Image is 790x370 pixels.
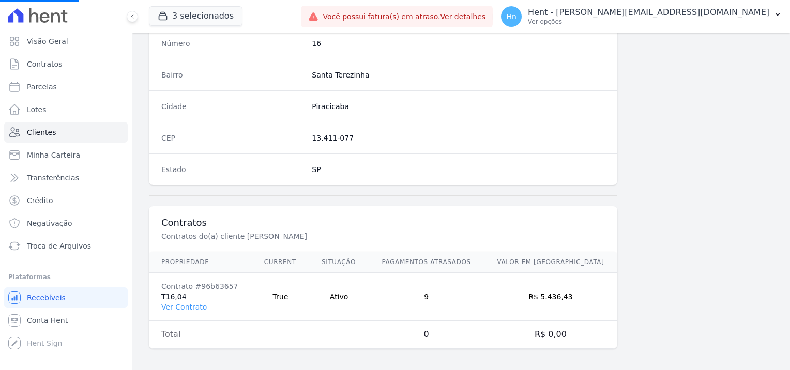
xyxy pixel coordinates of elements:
dt: Cidade [161,101,303,112]
dd: 13.411-077 [312,133,605,143]
span: Crédito [27,195,53,206]
span: Negativação [27,218,72,228]
a: Troca de Arquivos [4,236,128,256]
td: True [252,273,309,321]
div: Contrato #96b63657 [161,281,239,291]
td: R$ 5.436,43 [484,273,617,321]
dd: Santa Terezinha [312,70,605,80]
td: 9 [369,273,484,321]
h3: Contratos [161,217,605,229]
div: Plataformas [8,271,124,283]
span: Contratos [27,59,62,69]
th: Situação [309,252,369,273]
span: Parcelas [27,82,57,92]
a: Clientes [4,122,128,143]
span: Lotes [27,104,47,115]
a: Lotes [4,99,128,120]
dd: Piracicaba [312,101,605,112]
span: Hn [506,13,516,20]
td: T16,04 [149,273,252,321]
a: Ver Contrato [161,303,207,311]
a: Crédito [4,190,128,211]
td: 0 [369,321,484,348]
td: Ativo [309,273,369,321]
td: R$ 0,00 [484,321,617,348]
span: Você possui fatura(s) em atraso. [323,11,485,22]
a: Contratos [4,54,128,74]
span: Troca de Arquivos [27,241,91,251]
span: Visão Geral [27,36,68,47]
td: Total [149,321,252,348]
span: Clientes [27,127,56,137]
a: Transferências [4,167,128,188]
button: Hn Hent - [PERSON_NAME][EMAIL_ADDRESS][DOMAIN_NAME] Ver opções [493,2,790,31]
dd: SP [312,164,605,175]
p: Contratos do(a) cliente [PERSON_NAME] [161,231,509,241]
span: Recebíveis [27,292,66,303]
dt: Estado [161,164,303,175]
th: Pagamentos Atrasados [369,252,484,273]
dt: Bairro [161,70,303,80]
dd: 16 [312,38,605,49]
span: Minha Carteira [27,150,80,160]
a: Conta Hent [4,310,128,331]
a: Minha Carteira [4,145,128,165]
th: Valor em [GEOGRAPHIC_DATA] [484,252,617,273]
p: Ver opções [528,18,769,26]
th: Current [252,252,309,273]
button: 3 selecionados [149,6,242,26]
a: Recebíveis [4,287,128,308]
a: Visão Geral [4,31,128,52]
a: Parcelas [4,76,128,97]
a: Negativação [4,213,128,234]
th: Propriedade [149,252,252,273]
p: Hent - [PERSON_NAME][EMAIL_ADDRESS][DOMAIN_NAME] [528,7,769,18]
span: Conta Hent [27,315,68,326]
a: Ver detalhes [440,12,486,21]
dt: Número [161,38,303,49]
span: Transferências [27,173,79,183]
dt: CEP [161,133,303,143]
